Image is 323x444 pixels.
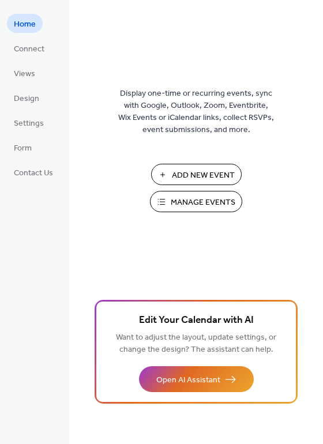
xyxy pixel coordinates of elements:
span: Add New Event [172,170,235,182]
span: Manage Events [171,197,235,209]
button: Add New Event [151,164,242,185]
span: Open AI Assistant [156,374,220,386]
a: Home [7,14,43,33]
span: Display one-time or recurring events, sync with Google, Outlook, Zoom, Eventbrite, Wix Events or ... [118,88,274,136]
a: Views [7,63,42,82]
a: Design [7,88,46,107]
span: Design [14,93,39,105]
span: Edit Your Calendar with AI [139,313,254,329]
a: Settings [7,113,51,132]
span: Settings [14,118,44,130]
span: Connect [14,43,44,55]
span: Home [14,18,36,31]
a: Contact Us [7,163,60,182]
span: Form [14,142,32,155]
span: Contact Us [14,167,53,179]
a: Form [7,138,39,157]
button: Manage Events [150,191,242,212]
span: Want to adjust the layout, update settings, or change the design? The assistant can help. [116,330,276,358]
span: Views [14,68,35,80]
button: Open AI Assistant [139,366,254,392]
a: Connect [7,39,51,58]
